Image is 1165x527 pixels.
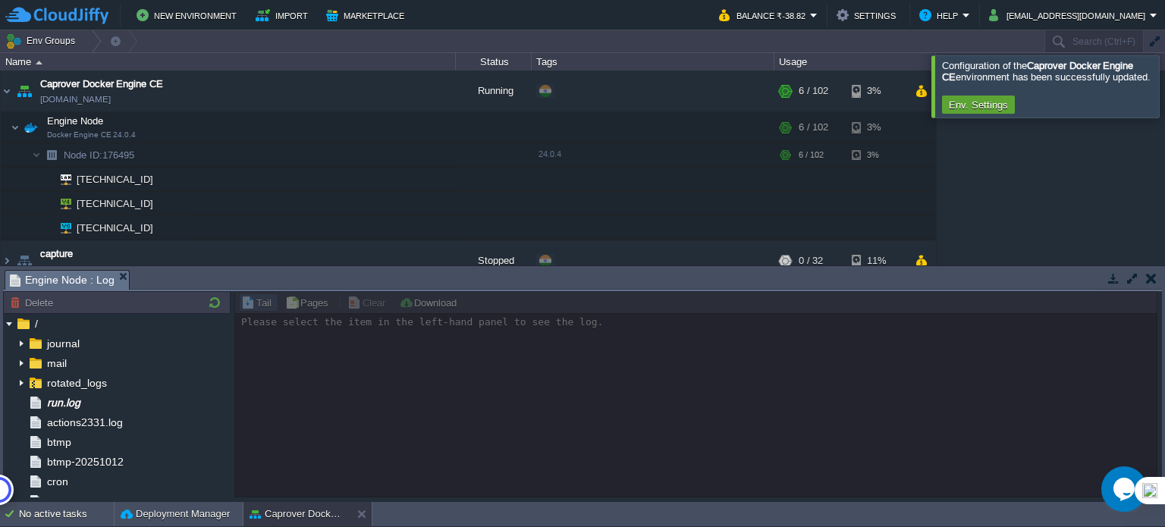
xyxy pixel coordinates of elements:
div: 6 / 102 [799,143,824,167]
img: AMDAwAAAACH5BAEAAAAALAAAAAABAAEAAAICRAEAOw== [41,143,62,167]
a: mail [44,356,69,370]
div: 3% [852,143,901,167]
a: [TECHNICAL_ID] [75,222,155,234]
img: AMDAwAAAACH5BAEAAAAALAAAAAABAAEAAAICRAEAOw== [32,143,41,167]
a: cron [44,475,71,488]
button: Delete [10,296,58,309]
span: [TECHNICAL_ID] [75,216,155,240]
div: 11% [852,240,901,281]
img: CloudJiffy [5,6,108,25]
span: [TECHNICAL_ID] [75,168,155,191]
button: [EMAIL_ADDRESS][DOMAIN_NAME] [989,6,1150,24]
a: [DOMAIN_NAME] [40,92,111,107]
img: AMDAwAAAACH5BAEAAAAALAAAAAABAAEAAAICRAEAOw== [36,61,42,64]
button: Marketplace [326,6,409,24]
span: Docker Engine CE 24.0.4 [47,130,136,140]
img: AMDAwAAAACH5BAEAAAAALAAAAAABAAEAAAICRAEAOw== [41,168,50,191]
button: Import [256,6,312,24]
button: Settings [837,6,900,24]
a: [TECHNICAL_ID] [75,174,155,185]
span: Engine Node : Log [10,271,115,290]
a: [DOMAIN_NAME] [40,262,111,277]
img: AMDAwAAAACH5BAEAAAAALAAAAAABAAEAAAICRAEAOw== [14,240,35,281]
button: Env. Settings [944,98,1013,111]
img: AMDAwAAAACH5BAEAAAAALAAAAAABAAEAAAICRAEAOw== [50,216,71,240]
div: Status [457,53,531,71]
div: 0 / 32 [799,240,823,281]
button: Help [919,6,962,24]
a: actions2331.log [44,416,125,429]
div: Stopped [456,240,532,281]
div: 3% [852,71,901,111]
a: / [32,317,40,331]
button: Env Groups [5,30,80,52]
a: Caprover Docker Engine CE [40,77,163,92]
a: run.log [44,396,83,409]
a: btmp [44,435,74,449]
span: [TECHNICAL_ID] [75,192,155,215]
a: rotated_logs [44,376,109,390]
a: [TECHNICAL_ID] [75,198,155,209]
b: Caprover Docker Engine CE [942,60,1133,83]
button: Balance ₹-38.82 [719,6,810,24]
div: Name [2,53,455,71]
span: Configuration of the environment has been successfully updated. [942,60,1151,83]
img: AMDAwAAAACH5BAEAAAAALAAAAAABAAEAAAICRAEAOw== [41,192,50,215]
a: cron-20251012 [44,494,123,508]
iframe: chat widget [1101,466,1150,512]
img: AMDAwAAAACH5BAEAAAAALAAAAAABAAEAAAICRAEAOw== [11,112,20,143]
div: 6 / 102 [799,71,828,111]
img: AMDAwAAAACH5BAEAAAAALAAAAAABAAEAAAICRAEAOw== [50,192,71,215]
button: Deployment Manager [121,507,230,522]
span: 176495 [62,149,137,162]
img: AMDAwAAAACH5BAEAAAAALAAAAAABAAEAAAICRAEAOw== [41,216,50,240]
div: No active tasks [19,502,114,526]
span: Engine Node [46,114,105,127]
div: Running [456,71,532,111]
img: AMDAwAAAACH5BAEAAAAALAAAAAABAAEAAAICRAEAOw== [1,240,13,281]
button: Caprover Docker Engine CE [250,507,345,522]
img: AMDAwAAAACH5BAEAAAAALAAAAAABAAEAAAICRAEAOw== [1,71,13,111]
img: AMDAwAAAACH5BAEAAAAALAAAAAABAAEAAAICRAEAOw== [20,112,42,143]
a: capture [40,246,73,262]
a: Engine NodeDocker Engine CE 24.0.4 [46,115,105,127]
img: AMDAwAAAACH5BAEAAAAALAAAAAABAAEAAAICRAEAOw== [14,71,35,111]
button: New Environment [137,6,241,24]
a: btmp-20251012 [44,455,126,469]
span: Node ID: [64,149,102,161]
a: Node ID:176495 [62,149,137,162]
a: journal [44,337,82,350]
div: Tags [532,53,774,71]
span: 24.0.4 [539,149,561,158]
div: Usage [775,53,935,71]
div: 6 / 102 [799,112,828,143]
div: 3% [852,112,901,143]
img: AMDAwAAAACH5BAEAAAAALAAAAAABAAEAAAICRAEAOw== [50,168,71,191]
